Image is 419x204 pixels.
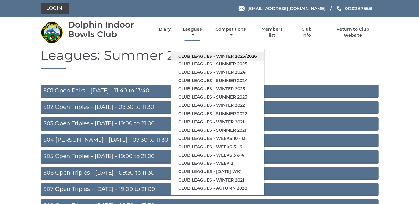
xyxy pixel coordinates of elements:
[41,134,379,147] a: S04 [PERSON_NAME] - [DATE] - 09:30 to 11:30
[41,101,379,114] a: S02 Open Triples - [DATE] - 09:30 to 11:30
[214,26,247,38] a: Competitions
[171,151,264,159] a: Club leagues - Weeks 3 & 4
[247,6,325,11] span: [EMAIL_ADDRESS][DOMAIN_NAME]
[171,93,264,101] a: Club leagues - Summer 2023
[336,5,372,12] a: Phone us 01202 675551
[171,85,264,93] a: Club leagues - Winter 2023
[41,48,379,69] h1: Leagues: Summer 2025
[327,26,378,38] a: Return to Club Website
[239,6,245,11] img: Email
[41,183,379,196] a: S07 Open Triples - [DATE] - 19:00 to 21:00
[171,77,264,85] a: Club leagues - Summer 2024
[258,26,286,38] a: Members list
[171,110,264,118] a: Club leagues - Summer 2022
[239,5,325,12] a: Email [EMAIL_ADDRESS][DOMAIN_NAME]
[171,184,264,192] a: Club leagues - Autumn 2020
[171,52,264,61] a: Club leagues - Winter 2025/2026
[171,126,264,134] a: Club leagues - Summer 2021
[171,176,264,184] a: Club leagues - Winter 2021
[345,6,372,11] span: 01202 675551
[41,167,379,180] a: S06 Open Triples - [DATE] - 09:30 to 11:30
[171,134,264,143] a: Club leagues - Weeks 10 - 13
[171,68,264,76] a: Club leagues - Winter 2024
[171,159,264,168] a: Club leagues - Week 2
[41,117,379,131] a: S03 Open Triples - [DATE] - 19:00 to 21:00
[171,143,264,151] a: Club leagues - Weeks 5 - 9
[41,21,63,44] img: Dolphin Indoor Bowls Club
[171,168,264,176] a: Club leagues - [DATE] wk1
[171,49,265,195] ul: Leagues
[297,26,317,38] a: Club Info
[159,26,171,32] a: Diary
[181,26,203,38] a: Leagues
[41,85,379,98] a: SO1 Open Pairs - [DATE] - 11:40 to 13:40
[171,101,264,109] a: Club leagues - Winter 2022
[68,20,148,39] div: Dolphin Indoor Bowls Club
[171,60,264,68] a: Club leagues - Summer 2025
[337,6,341,11] img: Phone us
[41,150,379,164] a: S05 Open Triples - [DATE] - 19:00 to 21:00
[171,118,264,126] a: Club leagues - Winter 2021
[41,3,69,14] a: Login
